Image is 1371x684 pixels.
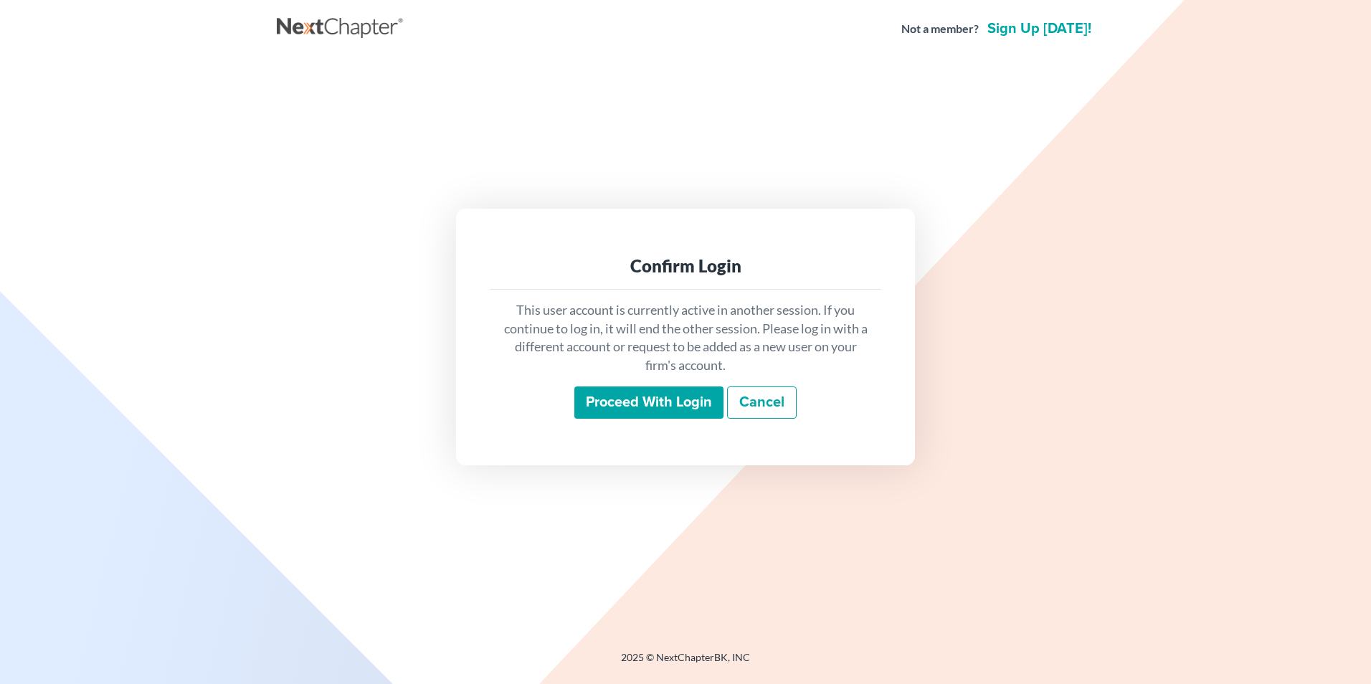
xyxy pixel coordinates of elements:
input: Proceed with login [574,386,724,419]
p: This user account is currently active in another session. If you continue to log in, it will end ... [502,301,869,375]
div: 2025 © NextChapterBK, INC [277,650,1094,676]
a: Sign up [DATE]! [985,22,1094,36]
a: Cancel [727,386,797,419]
div: Confirm Login [502,255,869,277]
strong: Not a member? [901,21,979,37]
